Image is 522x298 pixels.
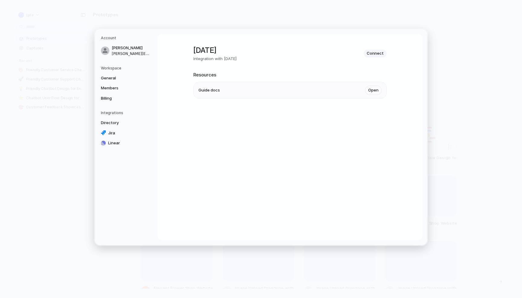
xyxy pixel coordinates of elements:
a: Jira [99,128,152,138]
a: Billing [99,93,152,103]
span: General [101,75,140,81]
p: Integration with [DATE] [193,56,237,62]
a: Directory [99,118,152,128]
span: [PERSON_NAME] [112,45,150,51]
span: [PERSON_NAME][EMAIL_ADDRESS][DOMAIN_NAME] [112,51,150,56]
span: Guide docs [198,87,220,93]
a: [PERSON_NAME][PERSON_NAME][EMAIL_ADDRESS][DOMAIN_NAME] [99,43,152,58]
a: Linear [99,138,152,148]
span: Linear [108,140,147,146]
span: Jira [108,130,147,136]
span: Members [101,85,140,91]
a: Members [99,83,152,93]
h2: Resources [193,71,387,78]
h5: Account [101,35,152,41]
span: Directory [101,120,140,126]
h5: Integrations [101,110,152,116]
button: Connect [364,49,387,57]
span: Connect [367,50,384,56]
h1: [DATE] [193,45,237,56]
h5: Workspace [101,65,152,71]
a: General [99,73,152,83]
a: Open [365,86,382,95]
span: Billing [101,95,140,101]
